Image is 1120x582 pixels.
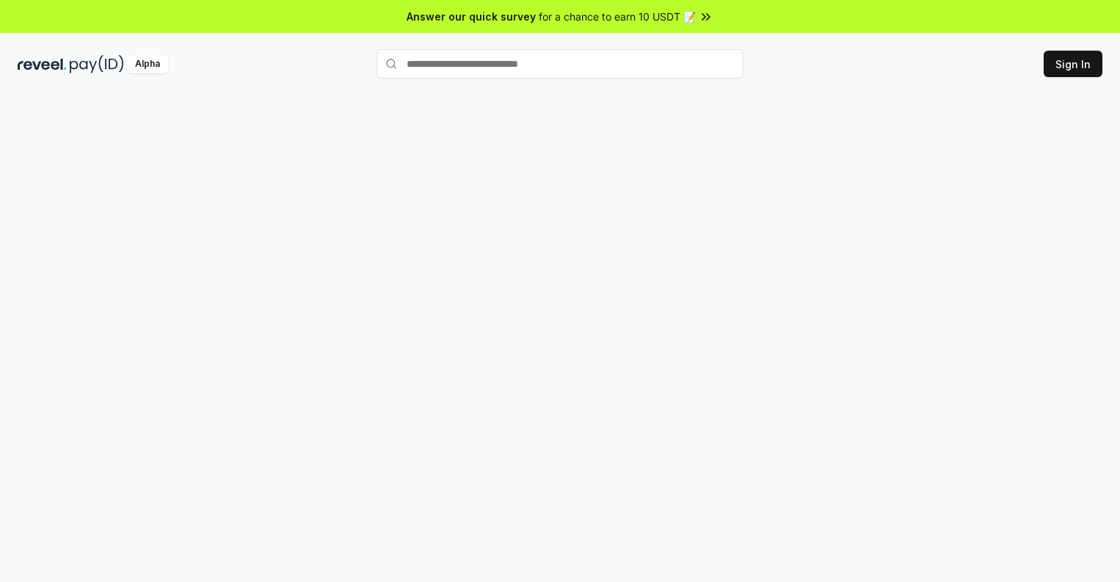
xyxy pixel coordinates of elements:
[1044,51,1102,77] button: Sign In
[70,55,124,73] img: pay_id
[539,9,696,24] span: for a chance to earn 10 USDT 📝
[127,55,168,73] div: Alpha
[18,55,67,73] img: reveel_dark
[407,9,536,24] span: Answer our quick survey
